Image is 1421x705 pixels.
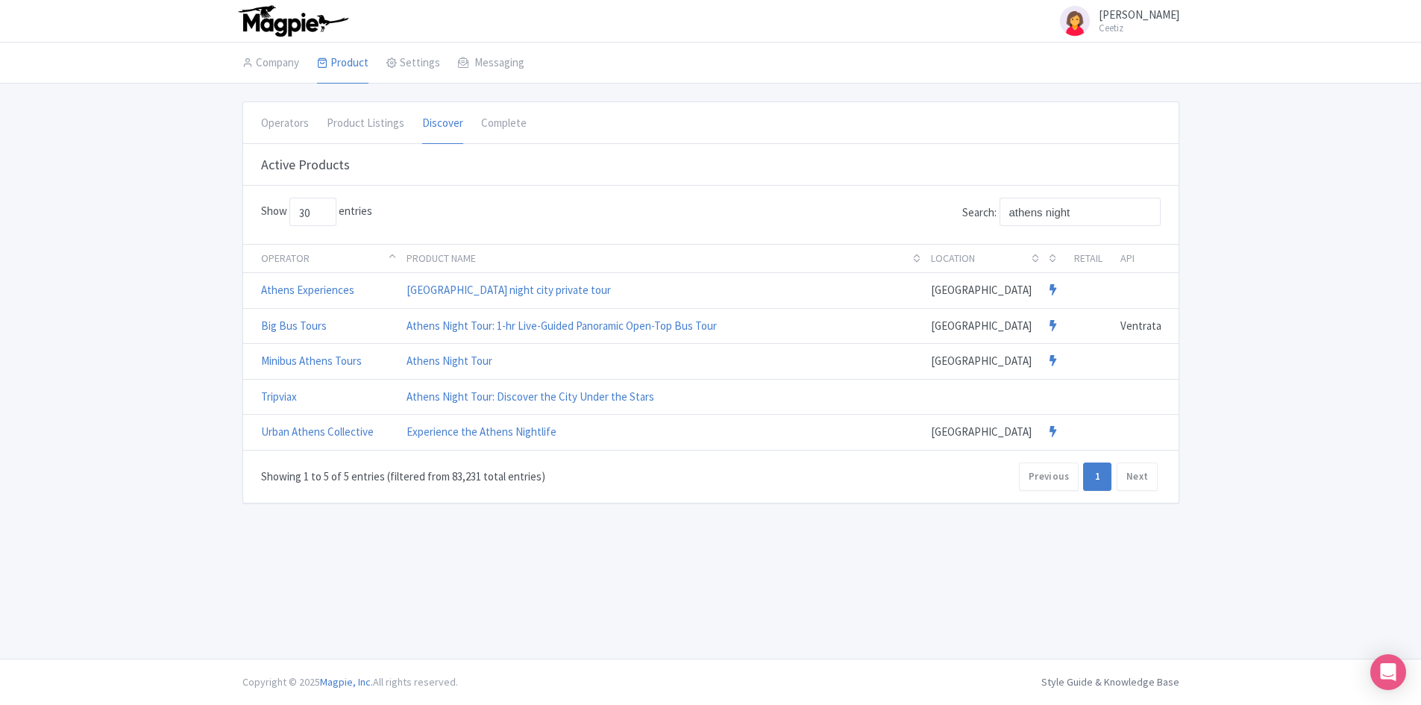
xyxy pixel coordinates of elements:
[1111,308,1179,344] td: Ventrata
[317,43,368,84] a: Product
[407,283,611,297] a: [GEOGRAPHIC_DATA] night city private tour
[261,319,327,333] a: Big Bus Tours
[1111,245,1179,273] th: API
[481,103,527,145] a: Complete
[422,103,463,145] a: Discover
[922,308,1041,344] td: [GEOGRAPHIC_DATA]
[289,198,336,226] select: Showentries
[242,43,299,84] a: Company
[261,198,372,226] label: Show entries
[1000,198,1161,226] input: Search:
[261,389,297,404] a: Tripviax
[261,424,374,439] a: Urban Athens Collective
[386,43,440,84] a: Settings
[922,415,1041,451] td: [GEOGRAPHIC_DATA]
[1057,3,1093,39] img: avatar_key_member-9c1dde93af8b07d7383eb8b5fb890c87.png
[407,354,492,368] a: Athens Night Tour
[1033,245,1058,273] th: : activate to sort column ascending
[1065,245,1111,273] th: Retail
[922,245,1041,273] th: Location: activate to sort column ascending
[233,674,467,690] div: Copyright © 2025 All rights reserved.
[235,4,351,37] img: logo-ab69f6fb50320c5b225c76a69d11143b.png
[398,245,923,273] th: Product name: activate to sort column ascending
[243,245,398,273] th: Operator: activate to sort column descending
[1041,675,1179,689] a: Style Guide & Knowledge Base
[327,103,404,145] a: Product Listings
[1083,463,1111,491] a: 1
[922,273,1041,309] td: [GEOGRAPHIC_DATA]
[1099,7,1179,22] span: [PERSON_NAME]
[962,198,1160,226] label: Search:
[261,283,354,297] a: Athens Experiences
[1370,654,1406,690] div: Open Intercom Messenger
[261,157,350,173] h3: Active Products
[1099,23,1179,33] small: Ceetiz
[407,319,717,333] a: Athens Night Tour: 1-hr Live-Guided Panoramic Open-Top Bus Tour
[261,354,362,368] a: Minibus Athens Tours
[261,103,309,145] a: Operators
[458,43,524,84] a: Messaging
[407,424,556,439] a: Experience the Athens Nightlife
[407,389,654,404] a: Athens Night Tour: Discover the City Under the Stars
[261,463,545,491] div: Showing 1 to 5 of 5 entries (filtered from 83,231 total entries)
[320,675,373,689] span: Magpie, Inc.
[922,344,1041,380] td: [GEOGRAPHIC_DATA]
[1048,3,1179,39] a: [PERSON_NAME] Ceetiz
